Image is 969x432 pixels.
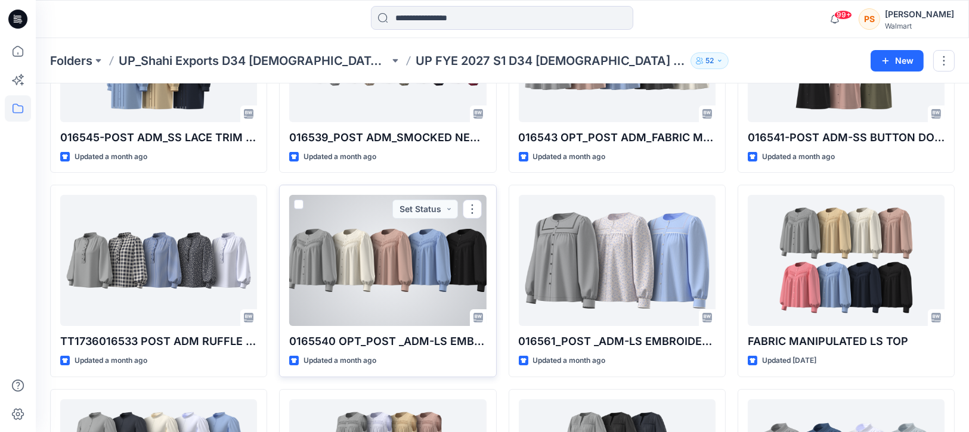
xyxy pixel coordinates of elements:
p: Updated a month ago [533,151,606,163]
p: TT1736016533 POST ADM RUFFLE BUTTON DOWN_FLT005 [60,333,257,350]
p: 016561_POST _ADM-LS EMBROIDERED YOKE BLOUSE [519,333,716,350]
div: PS [859,8,880,30]
p: Updated a month ago [304,355,376,367]
p: 016545-POST ADM_SS LACE TRIM BUTTON DOWN TOP [60,129,257,146]
a: UP_Shahi Exports D34 [DEMOGRAPHIC_DATA] Tops [119,52,389,69]
a: 016561_POST _ADM-LS EMBROIDERED YOKE BLOUSE [519,195,716,326]
p: 0165540 OPT_POST _ADM-LS EMBROIDERED YOKE BLOUSE [289,333,486,350]
p: Updated a month ago [533,355,606,367]
button: New [871,50,924,72]
p: Updated a month ago [762,151,835,163]
p: Updated a month ago [75,355,147,367]
p: Updated [DATE] [762,355,816,367]
a: FABRIC MANIPULATED LS TOP [748,195,945,326]
p: 016539_POST ADM_SMOCKED NECK 34 SLV TOP [289,129,486,146]
span: 99+ [834,10,852,20]
p: 016543 OPT_POST ADM_FABRIC MANIPULATED SHELL [519,129,716,146]
div: Walmart [885,21,954,30]
a: TT1736016533 POST ADM RUFFLE BUTTON DOWN_FLT005 [60,195,257,326]
p: 016541-POST ADM-SS BUTTON DOWN_FLT012 [748,129,945,146]
p: UP FYE 2027 S1 D34 [DEMOGRAPHIC_DATA] Woven Tops [416,52,686,69]
a: 0165540 OPT_POST _ADM-LS EMBROIDERED YOKE BLOUSE [289,195,486,326]
div: [PERSON_NAME] [885,7,954,21]
p: 52 [705,54,714,67]
p: FABRIC MANIPULATED LS TOP [748,333,945,350]
p: Updated a month ago [304,151,376,163]
button: 52 [691,52,729,69]
a: Folders [50,52,92,69]
p: Updated a month ago [75,151,147,163]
